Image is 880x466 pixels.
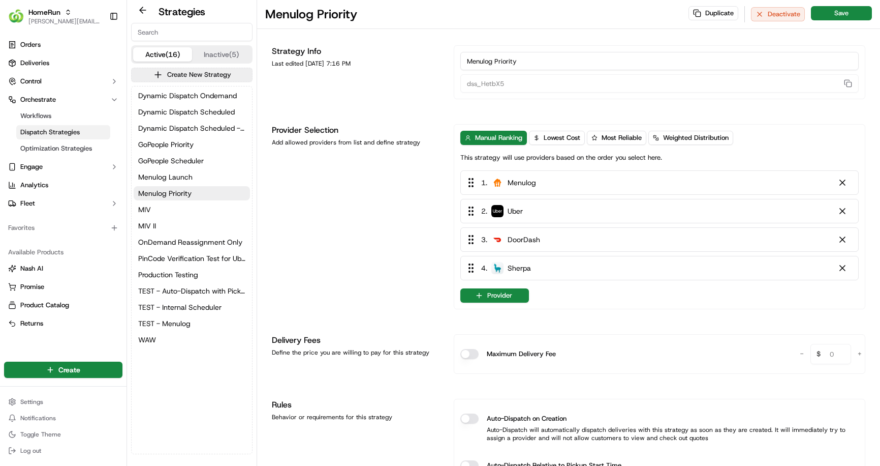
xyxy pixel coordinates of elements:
[134,170,250,184] button: Menulog Launch
[20,144,92,153] span: Optimization Strategies
[28,17,101,25] button: [PERSON_NAME][EMAIL_ADDRESS][DOMAIN_NAME]
[138,188,192,198] span: Menulog Priority
[20,40,41,49] span: Orders
[20,319,43,328] span: Returns
[20,447,41,455] span: Log out
[688,6,738,20] button: Duplicate
[4,279,122,295] button: Promise
[648,131,733,145] button: Weighted Distribution
[544,133,580,142] span: Lowest Cost
[487,414,567,424] label: Auto-Dispatch on Creation
[138,221,156,231] span: MIV II
[20,282,44,292] span: Promise
[4,177,122,193] a: Analytics
[134,300,250,314] a: TEST - Internal Scheduler
[134,284,250,298] button: TEST - Auto-Dispatch with Pickup Start Time
[465,206,523,217] div: 2 .
[138,156,204,166] span: GoPeople Scheduler
[4,260,122,277] button: Nash AI
[272,138,442,147] div: Add allowed providers from list and define strategy
[134,154,250,168] button: GoPeople Scheduler
[20,264,43,273] span: Nash AI
[134,251,250,266] button: PinCode Verification Test for Uber Preferred Vendor
[20,128,80,137] span: Dispatch Strategies
[134,202,250,217] button: MIV
[138,318,191,329] span: TEST - Menulog
[465,234,540,245] div: 3 .
[134,219,250,233] button: MIV II
[134,137,250,152] button: GoPeople Priority
[272,413,442,421] div: Behavior or requirements for this strategy
[460,288,529,303] button: Provider
[4,444,122,458] button: Log out
[138,270,198,280] span: Production Testing
[131,68,253,82] button: Create New Strategy
[4,195,122,212] button: Fleet
[508,206,523,216] span: Uber
[20,301,69,310] span: Product Catalog
[138,123,245,133] span: Dynamic Dispatch Scheduled - Auto Dispatch Relative to PST
[465,263,531,274] div: 4 .
[134,235,250,249] button: OnDemand Reassignment Only
[4,4,105,28] button: HomeRunHomeRun[PERSON_NAME][EMAIL_ADDRESS][DOMAIN_NAME]
[4,411,122,425] button: Notifications
[20,181,48,190] span: Analytics
[20,199,35,208] span: Fleet
[134,105,250,119] button: Dynamic Dispatch Scheduled
[475,133,522,142] span: Manual Ranking
[134,186,250,200] button: Menulog Priority
[138,335,156,345] span: WAW
[4,159,122,175] button: Engage
[811,6,872,20] button: Save
[134,333,250,347] a: WAW
[587,131,646,145] button: Most Reliable
[134,268,250,282] button: Production Testing
[460,170,859,195] div: 1. Menulog
[16,109,110,123] a: Workflows
[133,47,192,62] button: Active (16)
[465,177,536,188] div: 1 .
[4,362,122,378] button: Create
[4,220,122,236] div: Favorites
[138,172,193,182] span: Menulog Launch
[487,349,556,359] label: Maximum Delivery Fee
[491,177,504,189] img: justeat_logo.png
[134,89,250,103] button: Dynamic Dispatch Ondemand
[272,45,442,57] h1: Strategy Info
[16,125,110,139] a: Dispatch Strategies
[8,8,24,24] img: HomeRun
[4,395,122,409] button: Settings
[4,92,122,108] button: Orchestrate
[602,133,642,142] span: Most Reliable
[751,7,805,21] button: Deactivate
[138,107,235,117] span: Dynamic Dispatch Scheduled
[508,235,540,245] span: DoorDash
[460,131,527,145] button: Manual Ranking
[272,399,442,411] h1: Rules
[28,7,60,17] span: HomeRun
[508,178,536,188] span: Menulog
[138,205,151,215] span: MIV
[812,345,825,366] span: $
[460,256,859,280] div: 4. Sherpa
[134,121,250,135] a: Dynamic Dispatch Scheduled - Auto Dispatch Relative to PST
[138,253,245,264] span: PinCode Verification Test for Uber Preferred Vendor
[192,47,251,62] button: Inactive (5)
[16,141,110,156] a: Optimization Strategies
[134,316,250,331] button: TEST - Menulog
[138,237,242,247] span: OnDemand Reassignment Only
[131,23,253,41] input: Search
[4,427,122,442] button: Toggle Theme
[491,234,504,246] img: doordash_logo_v2.png
[4,297,122,313] button: Product Catalog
